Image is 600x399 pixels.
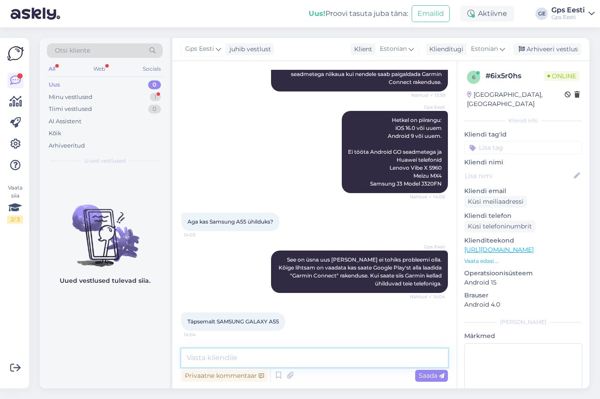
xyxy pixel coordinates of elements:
b: Uus! [309,9,325,18]
div: Tiimi vestlused [49,105,92,114]
div: Küsi meiliaadressi [464,196,527,208]
div: 1 [150,93,161,102]
div: Klienditugi [426,45,463,54]
img: No chats [40,189,170,268]
p: Android 4.0 [464,300,582,309]
span: Estonian [380,44,407,54]
div: Arhiveeritud [49,141,85,150]
div: 2 / 3 [7,216,23,224]
p: Klienditeekond [464,236,582,245]
div: Klient [351,45,372,54]
span: Täpsemalt SAMSUNG GALAXY A55 [187,318,279,325]
button: Emailid [412,5,450,22]
span: Gps Eesti [412,243,445,250]
p: Uued vestlused tulevad siia. [60,276,150,285]
div: 0 [148,80,161,89]
div: GE [535,8,548,20]
span: 6 [472,74,475,80]
input: Lisa tag [464,141,582,154]
span: See on üsna uus [PERSON_NAME] ei tohiks probleemi olla. Kõige lihtsam on vaadata kas saate Google... [279,256,443,287]
img: Askly Logo [7,45,24,62]
div: AI Assistent [49,117,81,126]
p: Android 15 [464,278,582,287]
div: Uus [49,80,60,89]
div: Vaata siia [7,184,23,224]
div: Gps Eesti [551,7,585,14]
input: Lisa nimi [465,171,572,181]
span: Online [544,71,580,81]
div: Küsi telefoninumbrit [464,220,535,232]
a: Gps EestiGps Eesti [551,7,595,21]
p: Kliendi tag'id [464,130,582,139]
div: [PERSON_NAME] [464,318,582,326]
div: Kliendi info [464,117,582,125]
div: Arhiveeri vestlus [513,43,581,55]
span: Otsi kliente [55,46,90,55]
div: Privaatne kommentaar [181,370,268,382]
span: Gps Eesti [185,44,214,54]
div: [GEOGRAPHIC_DATA], [GEOGRAPHIC_DATA] [467,90,565,109]
p: Vaata edasi ... [464,257,582,265]
p: Brauser [464,291,582,300]
div: Web [92,63,107,75]
div: Minu vestlused [49,93,92,102]
span: Hetkel on piirangu: iOS 16.0 või uuem Android 9 või uuem. Ei tööta Android GO seadmetega ja Huawe... [348,117,442,187]
span: Gps Eesti [412,104,445,110]
span: Nähtud ✓ 14:04 [410,293,445,300]
p: Märkmed [464,331,582,341]
div: # 6ix5r0hs [485,71,544,81]
div: Aktiivne [460,6,514,22]
p: Kliendi telefon [464,211,582,220]
div: Socials [141,63,163,75]
span: 14:04 [184,331,217,338]
div: Kõik [49,129,61,138]
p: Operatsioonisüsteem [464,269,582,278]
div: juhib vestlust [226,45,271,54]
span: 14:03 [184,232,217,238]
span: Nähtud ✓ 14:00 [410,194,445,200]
div: All [47,63,57,75]
div: 0 [148,105,161,114]
p: Kliendi nimi [464,158,582,167]
span: Estonian [471,44,498,54]
div: Gps Eesti [551,14,585,21]
span: Aga kas Samsung A55 ühilduks? [187,218,273,225]
span: Saada [419,372,444,380]
span: Nähtud ✓ 13:59 [411,92,445,99]
span: Uued vestlused [84,157,126,165]
a: [URL][DOMAIN_NAME] [464,246,534,254]
p: Kliendi email [464,186,582,196]
div: Proovi tasuta juba täna: [309,8,408,19]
